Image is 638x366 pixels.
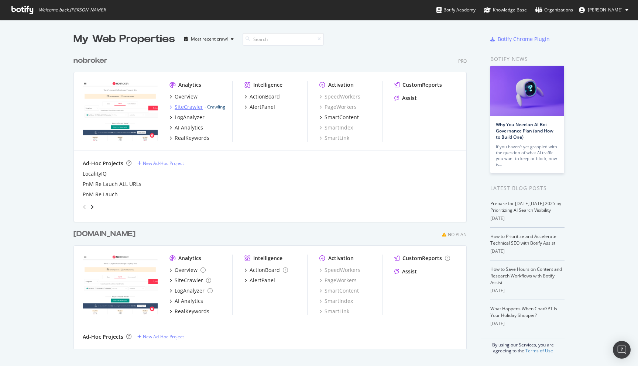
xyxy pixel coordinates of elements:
div: Overview [175,266,198,274]
div: Activation [328,255,354,262]
a: Assist [394,268,417,275]
div: If you haven’t yet grappled with the question of what AI traffic you want to keep or block, now is… [496,144,559,168]
a: Why You Need an AI Bot Governance Plan (and How to Build One) [496,121,553,140]
div: Botify Academy [436,6,476,14]
div: SiteCrawler [175,277,203,284]
a: LogAnalyzer [169,114,205,121]
a: SpeedWorkers [319,266,360,274]
a: ActionBoard [244,266,288,274]
div: Overview [175,93,198,100]
a: [DOMAIN_NAME] [73,229,138,239]
img: Why You Need an AI Bot Governance Plan (and How to Build One) [490,66,564,116]
div: No Plan [448,231,467,238]
input: Search [243,33,324,46]
a: SmartIndex [319,124,353,131]
a: RealKeywords [169,308,209,315]
a: AI Analytics [169,124,203,131]
a: Terms of Use [525,348,553,354]
div: [DATE] [490,248,565,255]
div: - [205,104,225,110]
div: Ad-Hoc Projects [83,160,123,167]
div: [DATE] [490,287,565,294]
div: LocalityIQ [83,170,107,177]
a: LogAnalyzer [169,287,213,294]
div: Analytics [178,255,201,262]
div: AlertPanel [250,103,275,111]
a: SpeedWorkers [319,93,360,100]
a: SmartLink [319,134,349,142]
a: CustomReports [394,81,442,89]
div: LogAnalyzer [175,114,205,121]
div: SmartContent [325,114,359,121]
a: SmartContent [319,287,359,294]
div: [DATE] [490,320,565,327]
a: How to Prioritize and Accelerate Technical SEO with Botify Assist [490,233,556,246]
div: AlertPanel [250,277,275,284]
div: angle-right [89,203,95,211]
div: Assist [402,268,417,275]
a: CustomReports [394,255,450,262]
a: SmartContent [319,114,359,121]
div: PageWorkers [319,277,357,284]
a: Botify Chrome Plugin [490,35,550,43]
div: Most recent crawl [191,37,228,41]
a: SiteCrawler [169,277,211,284]
div: angle-left [80,201,89,213]
div: CustomReports [402,81,442,89]
button: Most recent crawl [181,33,237,45]
div: Botify Chrome Plugin [498,35,550,43]
a: nobroker [73,55,110,66]
a: SiteCrawler- Crawling [169,103,225,111]
div: nobroker [73,55,107,66]
div: RealKeywords [175,308,209,315]
a: What Happens When ChatGPT Is Your Holiday Shopper? [490,305,557,318]
div: AI Analytics [175,297,203,305]
div: SiteCrawler [175,103,203,111]
div: Pro [458,58,467,64]
div: ActionBoard [250,266,280,274]
div: Intelligence [253,255,282,262]
div: LogAnalyzer [175,287,205,294]
div: PnM Re Lauch [83,191,118,198]
a: Overview [169,93,198,100]
span: Bharat Lohakare [588,7,622,13]
a: Prepare for [DATE][DATE] 2025 by Prioritizing AI Search Visibility [490,200,561,213]
div: Organizations [535,6,573,14]
div: Intelligence [253,81,282,89]
div: Open Intercom Messenger [613,341,631,359]
div: My Web Properties [73,32,175,46]
a: SmartIndex [319,297,353,305]
div: Knowledge Base [484,6,527,14]
div: CustomReports [402,255,442,262]
div: Analytics [178,81,201,89]
a: New Ad-Hoc Project [137,160,184,166]
div: New Ad-Hoc Project [143,160,184,166]
div: ActionBoard [250,93,280,100]
a: ActionBoard [244,93,280,100]
img: nobroker.com [83,81,158,141]
span: Welcome back, [PERSON_NAME] ! [39,7,106,13]
div: AI Analytics [175,124,203,131]
a: RealKeywords [169,134,209,142]
a: Overview [169,266,206,274]
div: [DATE] [490,215,565,222]
a: PnM Re Lauch ALL URLs [83,180,141,188]
a: SmartLink [319,308,349,315]
div: Assist [402,94,417,102]
div: Ad-Hoc Projects [83,333,123,341]
a: PageWorkers [319,103,357,111]
div: grid [73,46,473,349]
a: Crawling [207,104,225,110]
img: nobrokersecondary.com [83,255,158,314]
div: Botify news [490,55,565,63]
a: How to Save Hours on Content and Research Workflows with Botify Assist [490,266,562,286]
